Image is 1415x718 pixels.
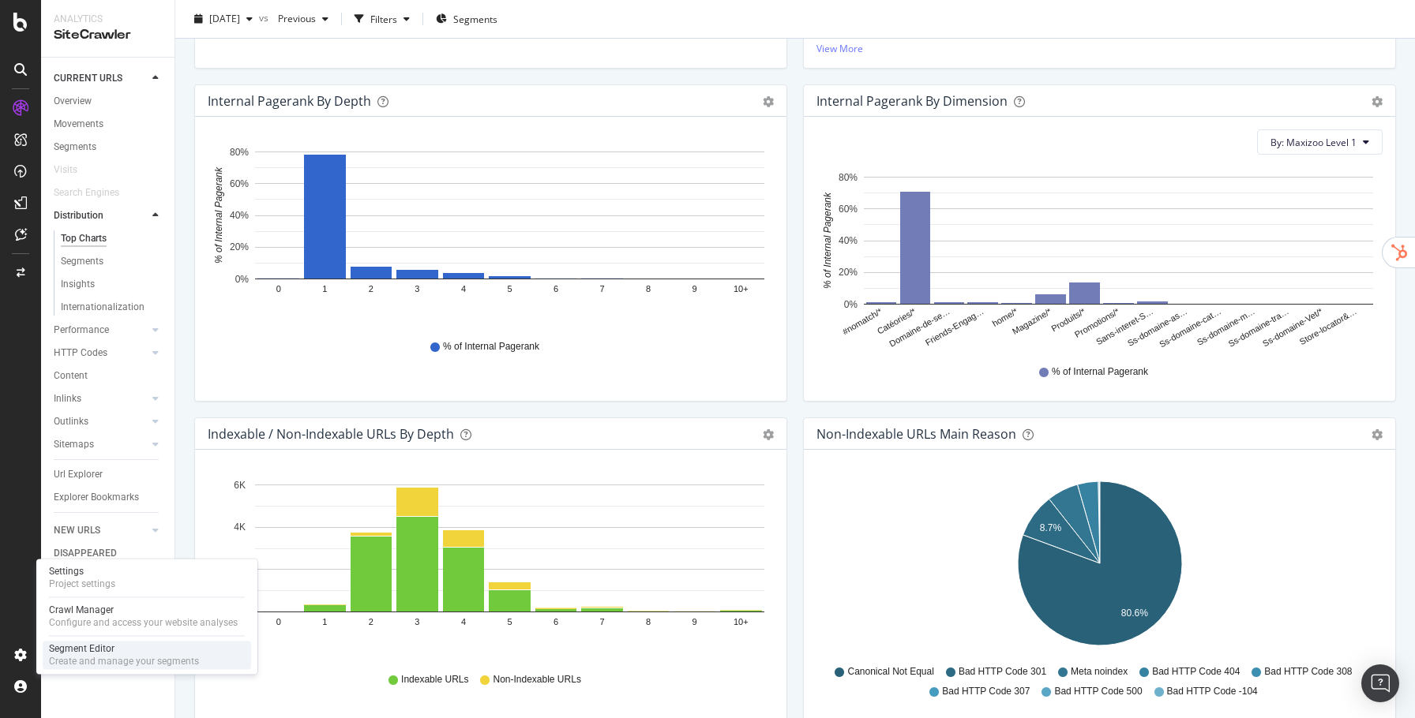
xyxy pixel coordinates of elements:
span: Bad HTTP Code 500 [1054,685,1142,698]
div: Internationalization [61,299,145,316]
div: gear [1372,96,1383,107]
div: Outlinks [54,413,88,430]
a: View More [816,42,1383,55]
text: 60% [839,204,858,215]
a: Sitemaps [54,436,148,453]
text: 1 [322,618,327,627]
svg: A chart. [208,142,774,325]
a: Movements [54,116,163,133]
text: 6 [554,618,558,627]
span: vs [259,10,272,24]
button: By: Maxizoo Level 1 [1257,129,1383,155]
text: 80.6% [1121,608,1148,619]
text: 80% [839,172,858,183]
span: % of Internal Pagerank [443,340,539,353]
text: 20% [230,242,249,253]
a: Inlinks [54,391,148,407]
text: 6K [234,480,246,491]
div: Inlinks [54,391,81,407]
div: Open Intercom Messenger [1361,664,1399,702]
div: Non-Indexable URLs Main Reason [816,426,1016,442]
div: Segments [61,253,103,270]
text: 0 [276,618,281,627]
svg: A chart. [816,167,1383,350]
text: Ss-domaine-Vet/* [1261,306,1325,349]
a: Internationalization [61,299,163,316]
text: 7 [600,285,605,294]
text: 0% [235,274,250,285]
a: Segments [61,253,163,270]
a: Segment EditorCreate and manage your segments [43,641,251,669]
button: [DATE] [188,6,259,32]
a: Performance [54,322,148,338]
button: Filters [348,6,416,32]
text: 10+ [734,285,749,294]
a: CURRENT URLS [54,70,148,87]
span: Bad HTTP Code 307 [942,685,1030,698]
div: Configure and access your website analyses [49,616,238,629]
span: Bad HTTP Code 308 [1264,665,1352,679]
a: Content [54,368,163,384]
div: Distribution [54,208,103,224]
span: Canonical Not Equal [847,665,933,679]
a: Top Charts [61,230,163,247]
div: Analytics [54,13,162,26]
text: 9 [692,285,697,294]
text: 8 [646,618,651,627]
span: Non-Indexable URLs [493,673,580,686]
a: SettingsProject settings [43,563,251,592]
div: gear [1372,429,1383,440]
text: 3 [415,285,419,294]
div: Indexable / Non-Indexable URLs by Depth [208,426,454,442]
div: Sitemaps [54,436,94,453]
svg: A chart. [816,475,1383,658]
text: 0 [276,285,281,294]
text: Catéories/* [876,306,918,336]
text: 4 [461,285,466,294]
text: 5 [507,285,512,294]
div: Filters [370,12,397,25]
span: By: Maxizoo Level 1 [1270,136,1357,149]
div: Visits [54,162,77,178]
div: DISAPPEARED URLS [54,545,133,578]
text: 10+ [734,618,749,627]
text: home/* [990,306,1019,328]
div: Overview [54,93,92,110]
div: Create and manage your segments [49,655,199,668]
text: #nomatch/* [841,306,884,337]
div: Crawl Manager [49,604,238,616]
a: Overview [54,93,163,110]
text: 60% [230,178,249,189]
text: 40% [230,210,249,221]
span: Bad HTTP Code -104 [1167,685,1258,698]
div: Settings [49,565,115,578]
div: NEW URLS [54,522,100,539]
svg: A chart. [208,475,774,658]
a: Visits [54,162,93,178]
text: 2 [369,618,373,627]
div: SiteCrawler [54,26,162,44]
text: Produits/* [1049,306,1087,334]
div: Search Engines [54,185,119,201]
text: 8 [646,285,651,294]
text: 5 [507,618,512,627]
a: Segments [54,139,163,155]
text: 6 [554,285,558,294]
div: Top Charts [61,230,107,247]
a: Distribution [54,208,148,224]
div: Explorer Bookmarks [54,489,139,506]
text: 8.7% [1040,522,1062,533]
text: 4 [461,618,466,627]
a: Search Engines [54,185,135,201]
div: Performance [54,322,109,338]
div: HTTP Codes [54,345,107,361]
div: Url Explorer [54,466,103,483]
text: 1 [322,285,327,294]
a: Url Explorer [54,466,163,483]
button: Previous [272,6,335,32]
text: 2 [369,285,373,294]
a: DISAPPEARED URLS [54,545,148,578]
